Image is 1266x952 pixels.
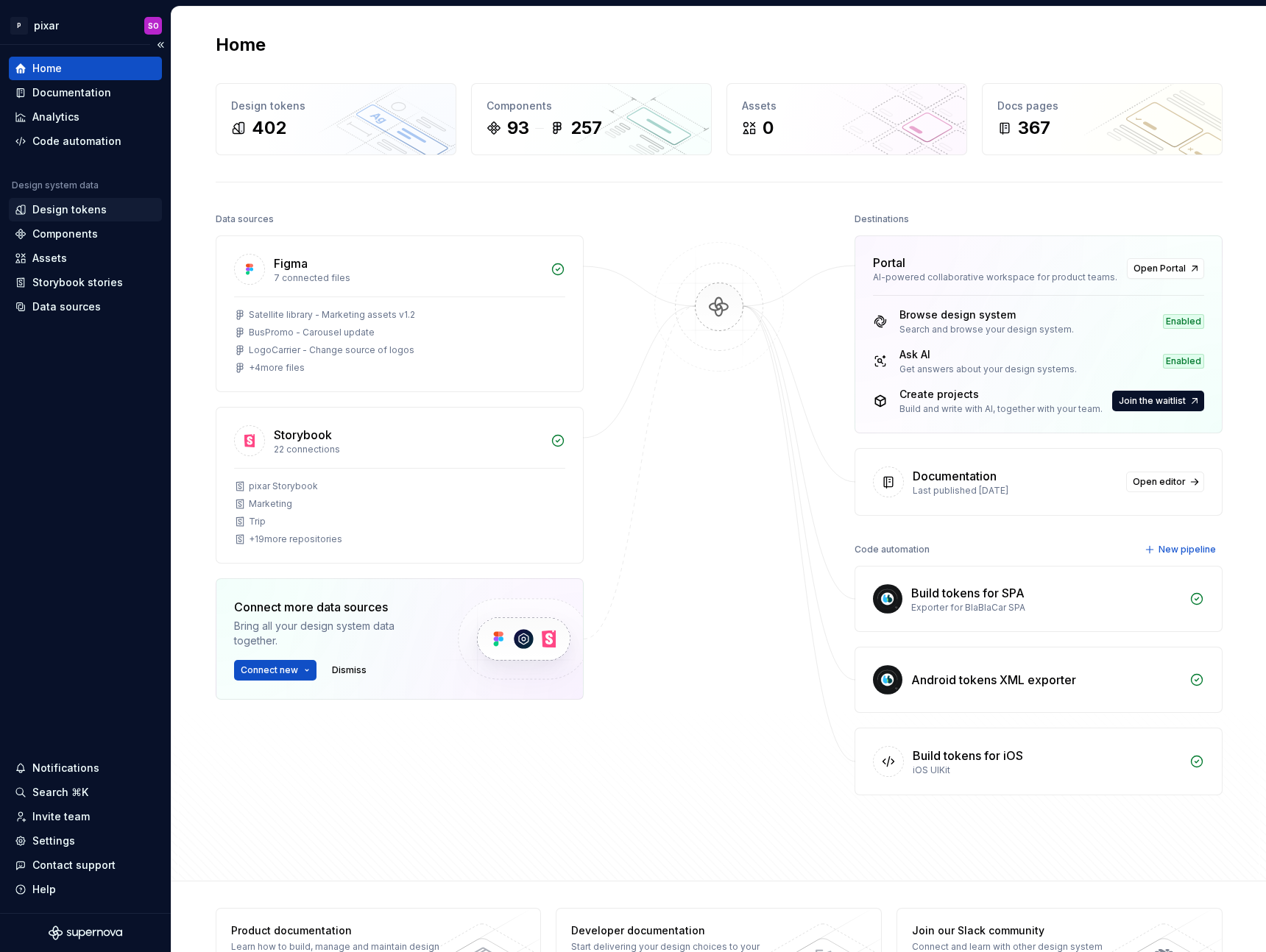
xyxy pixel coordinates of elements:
div: 367 [1018,116,1050,140]
div: Documentation [32,85,111,100]
div: Data sources [216,209,274,230]
div: Design tokens [231,99,441,113]
button: New pipeline [1140,539,1223,560]
a: Open editor [1126,472,1204,492]
div: Exporter for BlaBlaCar SPA [911,602,1181,614]
div: Android tokens XML exporter [911,671,1076,689]
div: Enabled [1163,354,1204,369]
div: Settings [32,834,75,848]
span: Join the waitlist [1119,395,1186,407]
div: Data sources [32,299,101,314]
button: Search ⌘K [9,781,162,804]
div: Destinations [855,209,909,230]
a: Assets0 [726,83,967,155]
span: Dismiss [332,664,367,676]
div: Components [32,227,98,241]
div: 7 connected files [274,272,542,284]
div: Notifications [32,761,99,775]
div: Invite team [32,809,90,824]
div: Connect more data sources [234,598,433,616]
div: Product documentation [231,923,445,938]
div: Design system data [12,180,99,191]
button: Join the waitlist [1112,391,1204,411]
span: Connect new [241,664,298,676]
div: AI-powered collaborative workspace for product teams. [873,271,1118,283]
a: Storybook22 connectionspixar StorybookMarketingTrip+19more repositories [216,407,584,564]
a: Components [9,222,162,246]
span: Open editor [1133,476,1186,488]
div: 257 [570,116,602,140]
div: BusPromo - Carousel update [249,327,375,338]
div: Figma [274,255,308,272]
a: Design tokens [9,198,162,221]
div: Ask AI [899,347,1077,362]
div: 22 connections [274,444,542,455]
div: Storybook [274,426,332,444]
span: Open Portal [1134,263,1186,274]
div: + 19 more repositories [249,533,342,545]
div: Assets [32,251,67,266]
a: Data sources [9,295,162,319]
a: Settings [9,829,162,853]
a: Home [9,57,162,80]
a: Components93257 [471,83,712,155]
h2: Home [216,33,266,57]
div: pixar Storybook [249,480,318,492]
button: PpixarSO [3,10,168,41]
div: Search and browse your design system. [899,324,1074,335]
span: New pipeline [1159,544,1216,555]
button: Dismiss [325,660,373,681]
div: 0 [763,116,774,140]
div: Portal [873,254,905,271]
div: Analytics [32,110,79,124]
a: Invite team [9,805,162,828]
div: pixar [34,18,59,33]
a: Code automation [9,129,162,153]
div: 402 [252,116,286,140]
div: Home [32,61,62,76]
div: Last published [DATE] [913,485,1117,497]
div: Components [487,99,696,113]
div: Build tokens for iOS [913,747,1023,764]
div: Documentation [913,467,997,485]
div: Developer documentation [571,923,785,938]
div: Search ⌘K [32,785,88,800]
div: Code automation [32,134,121,149]
a: Storybook stories [9,271,162,294]
div: iOS UIKit [913,764,1181,776]
a: Figma7 connected filesSatellite library - Marketing assets v1.2BusPromo - Carousel updateLogoCarr... [216,235,584,392]
div: Enabled [1163,314,1204,329]
div: Satellite library - Marketing assets v1.2 [249,309,415,321]
div: P [10,17,28,35]
button: Help [9,878,162,901]
div: Marketing [249,498,292,510]
a: Design tokens402 [216,83,456,155]
button: Connect new [234,660,316,681]
a: Open Portal [1127,258,1204,279]
div: Build and write with AI, together with your team. [899,403,1103,415]
div: Help [32,882,56,897]
div: Docs pages [997,99,1207,113]
button: Contact support [9,853,162,877]
div: Join our Slack community [912,923,1126,938]
a: Docs pages367 [982,83,1223,155]
div: LogoCarrier - Change source of logos [249,344,414,356]
div: Code automation [855,539,930,560]
div: + 4 more files [249,362,305,374]
div: Bring all your design system data together. [234,619,433,648]
div: Assets [742,99,952,113]
div: Build tokens for SPA [911,584,1025,602]
div: Design tokens [32,202,107,217]
div: Browse design system [899,308,1074,322]
svg: Supernova Logo [49,926,122,940]
div: Storybook stories [32,275,123,290]
div: Create projects [899,387,1103,402]
div: Contact support [32,858,116,873]
div: Trip [249,516,266,527]
button: Notifications [9,756,162,780]
button: Collapse sidebar [150,35,171,55]
a: Assets [9,246,162,270]
div: Get answers about your design systems. [899,363,1077,375]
